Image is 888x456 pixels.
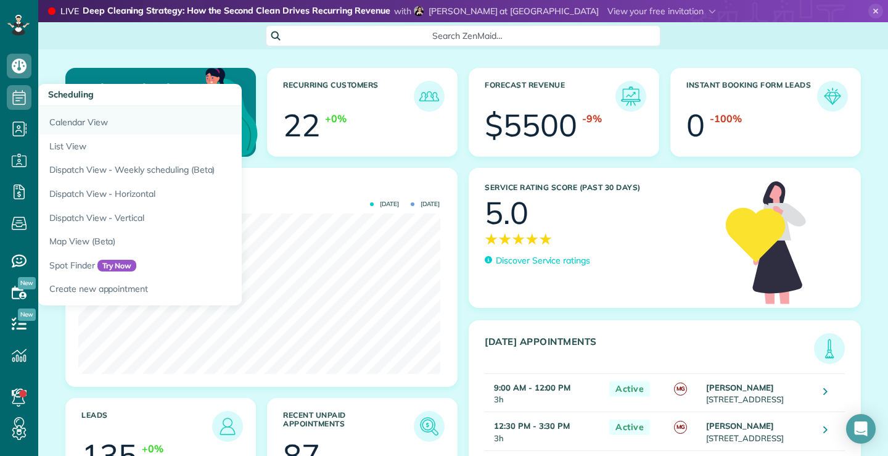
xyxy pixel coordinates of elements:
[485,197,528,228] div: 5.0
[703,412,814,450] td: [STREET_ADDRESS]
[710,112,742,126] div: -100%
[38,206,347,230] a: Dispatch View - Vertical
[485,183,713,192] h3: Service Rating score (past 30 days)
[38,182,347,206] a: Dispatch View - Horizontal
[38,277,347,305] a: Create new appointment
[498,228,512,250] span: ★
[325,112,347,126] div: +0%
[485,412,603,450] td: 3h
[525,228,539,250] span: ★
[417,84,442,109] img: icon_recurring_customers-cf858462ba22bcd05b5a5880d41d6543d210077de5bb9ebc9590e49fd87d84ed.png
[674,383,687,396] span: MG
[609,381,650,397] span: Active
[820,84,845,109] img: icon_form_leads-04211a6a04a5b2264e4ee56bc0799ec3eb69b7e499cbb523a139df1d13a81ae0.png
[414,6,424,16] img: beth-eldredge-a5cc9a71fb1d8fab7c4ee739256b8bd288b61453731f163689eb4f94e1bbedc0.jpg
[38,158,347,182] a: Dispatch View - Weekly scheduling (Beta)
[686,110,705,141] div: 0
[78,81,194,114] p: Welcome back, [PERSON_NAME]!
[485,81,615,112] h3: Forecast Revenue
[141,54,260,173] img: dashboard_welcome-42a62b7d889689a78055ac9021e634bf52bae3f8056760290aed330b23ab8690.png
[703,374,814,412] td: [STREET_ADDRESS]
[83,5,390,18] strong: Deep Cleaning Strategy: How the Second Clean Drives Recurring Revenue
[817,336,842,361] img: icon_todays_appointments-901f7ab196bb0bea1936b74009e4eb5ffbc2d2711fa7634e0d609ed5ef32b18b.png
[512,228,525,250] span: ★
[485,254,590,267] a: Discover Service ratings
[38,106,347,135] a: Calendar View
[417,414,442,439] img: icon_unpaid_appointments-47b8ce3997adf2238b356f14209ab4cced10bd1f174958f3ca8f1d0dd7fffeee.png
[97,260,137,272] span: Try Now
[706,383,774,392] strong: [PERSON_NAME]
[142,442,163,456] div: +0%
[81,184,445,195] h3: Actual Revenue this month
[609,420,650,435] span: Active
[485,336,814,364] h3: [DATE] Appointments
[485,110,577,141] div: $5500
[485,374,603,412] td: 3h
[494,421,570,431] strong: 12:30 PM - 3:30 PM
[283,81,414,112] h3: Recurring Customers
[706,421,774,431] strong: [PERSON_NAME]
[18,309,36,321] span: New
[496,254,590,267] p: Discover Service ratings
[429,6,599,17] span: [PERSON_NAME] at [GEOGRAPHIC_DATA]
[283,110,320,141] div: 22
[411,201,440,207] span: [DATE]
[539,228,553,250] span: ★
[582,112,602,126] div: -9%
[494,383,570,392] strong: 9:00 AM - 12:00 PM
[38,254,347,278] a: Spot FinderTry Now
[38,230,347,254] a: Map View (Beta)
[215,414,240,439] img: icon_leads-1bed01f49abd5b7fead27621c3d59655bb73ed531f8eeb49469d10e621d6b896.png
[686,81,817,112] h3: Instant Booking Form Leads
[38,135,347,159] a: List View
[283,411,414,442] h3: Recent unpaid appointments
[846,414,876,444] div: Open Intercom Messenger
[370,201,399,207] span: [DATE]
[81,411,212,442] h3: Leads
[619,84,643,109] img: icon_forecast_revenue-8c13a41c7ed35a8dcfafea3cbb826a0462acb37728057bba2d056411b612bbbe.png
[48,89,94,100] span: Scheduling
[394,6,411,17] span: with
[485,228,498,250] span: ★
[674,421,687,434] span: MG
[18,277,36,289] span: New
